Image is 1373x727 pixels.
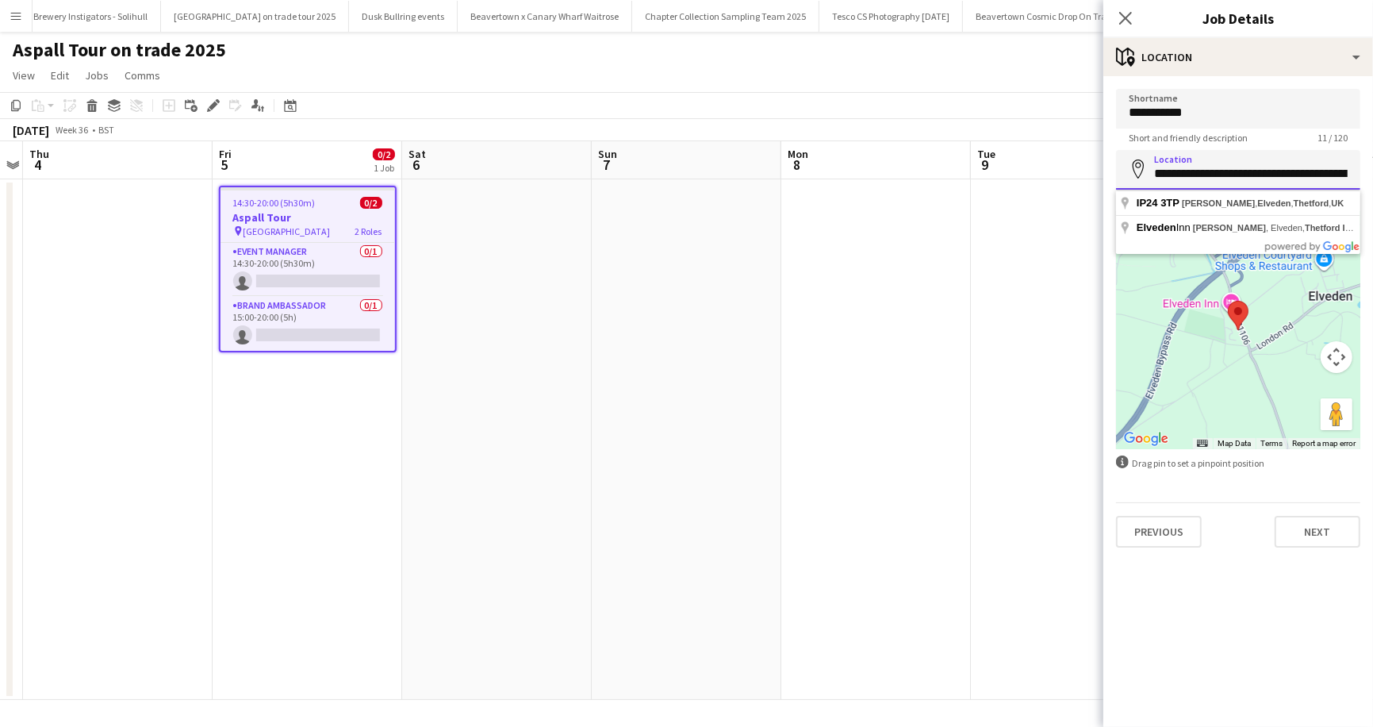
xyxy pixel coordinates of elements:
a: Comms [118,65,167,86]
span: 2 Roles [355,225,382,237]
button: Drag Pegman onto the map to open Street View [1321,398,1352,430]
button: Map Data [1218,438,1251,449]
span: Thetford [1305,223,1340,233]
span: Elveden [1137,221,1176,233]
a: Jobs [79,65,115,86]
a: View [6,65,41,86]
span: Comms [125,68,160,83]
h3: Job Details [1103,8,1373,29]
span: 0/2 [360,197,382,209]
button: [GEOGRAPHIC_DATA] on trade tour 2025 [161,1,349,32]
div: [DATE] [13,122,49,138]
span: [PERSON_NAME] [1182,198,1255,208]
span: Week 36 [52,124,92,136]
span: Edit [51,68,69,83]
button: Chapter Collection Sampling Team 2025 [632,1,819,32]
span: 11 / 120 [1305,132,1360,144]
span: 14:30-20:00 (5h30m) [233,197,316,209]
button: Map camera controls [1321,341,1352,373]
span: Fri [219,147,232,161]
button: Keyboard shortcuts [1197,438,1208,449]
span: , , , [1182,198,1344,208]
span: UK [1331,198,1344,208]
span: Thetford [1294,198,1329,208]
div: BST [98,124,114,136]
span: IP24 3TP [1137,197,1179,209]
span: Sat [408,147,426,161]
span: [GEOGRAPHIC_DATA] [244,225,331,237]
a: Open this area in Google Maps (opens a new window) [1120,429,1172,449]
span: Mon [788,147,808,161]
span: 7 [596,156,617,174]
h3: Aspall Tour [221,210,395,225]
span: View [13,68,35,83]
span: Sun [598,147,617,161]
span: Thu [29,147,49,161]
span: 6 [406,156,426,174]
button: Tesco CS Photography [DATE] [819,1,963,32]
button: Dusk Bullring events [349,1,458,32]
span: 4 [27,156,49,174]
button: Next [1275,516,1360,548]
button: Beavertown Cosmic Drop On Trade 2025 [963,1,1151,32]
button: Beavertown x Canary Wharf Waitrose [458,1,632,32]
span: Elveden [1258,198,1291,208]
div: 1 Job [374,162,394,174]
img: Google [1120,429,1172,449]
span: Tue [977,147,995,161]
span: Inn [1137,221,1193,233]
span: 9 [975,156,995,174]
app-card-role: Brand Ambassador0/115:00-20:00 (5h) [221,297,395,351]
app-job-card: 14:30-20:00 (5h30m)0/2Aspall Tour [GEOGRAPHIC_DATA]2 RolesEvent Manager0/114:30-20:00 (5h30m) Bra... [219,186,397,352]
span: 5 [217,156,232,174]
a: Terms (opens in new tab) [1260,439,1283,448]
button: Previous [1116,516,1202,548]
app-card-role: Event Manager0/114:30-20:00 (5h30m) [221,243,395,297]
span: Jobs [85,68,109,83]
span: 0/2 [373,148,395,160]
div: Drag pin to set a pinpoint position [1116,456,1360,471]
a: Report a map error [1292,439,1356,448]
span: [PERSON_NAME] [1193,223,1266,233]
h1: Aspall Tour on trade 2025 [13,38,226,62]
span: Short and friendly description [1116,132,1260,144]
span: 8 [785,156,808,174]
div: Location [1103,38,1373,76]
a: Edit [44,65,75,86]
